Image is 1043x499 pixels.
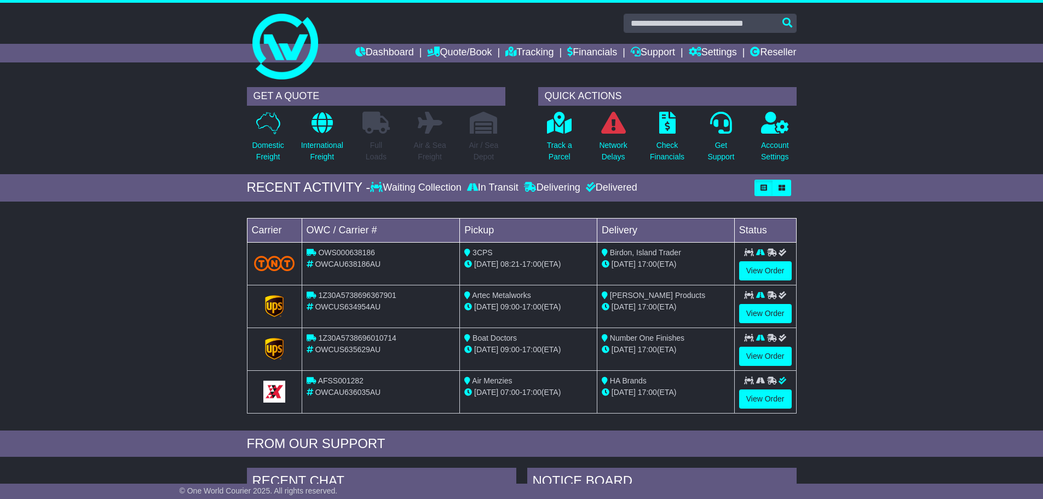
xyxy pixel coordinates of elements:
[610,248,681,257] span: Birdon, Island Trader
[631,44,675,62] a: Support
[464,301,592,313] div: - (ETA)
[638,302,657,311] span: 17:00
[612,345,636,354] span: [DATE]
[638,345,657,354] span: 17:00
[464,344,592,355] div: - (ETA)
[612,388,636,397] span: [DATE]
[460,218,597,242] td: Pickup
[500,388,520,397] span: 07:00
[500,345,520,354] span: 09:00
[739,261,792,280] a: View Order
[265,338,284,360] img: GetCarrierServiceLogo
[472,248,493,257] span: 3CPS
[318,376,364,385] span: AFSS001282
[251,111,284,169] a: DomesticFreight
[505,44,554,62] a: Tracking
[612,260,636,268] span: [DATE]
[612,302,636,311] span: [DATE]
[734,218,796,242] td: Status
[527,468,797,497] div: NOTICE BOARD
[315,260,381,268] span: OWCAU638186AU
[597,218,734,242] td: Delivery
[315,345,381,354] span: OWCUS635629AU
[522,302,541,311] span: 17:00
[739,347,792,366] a: View Order
[472,334,517,342] span: Boat Doctors
[546,111,573,169] a: Track aParcel
[301,140,343,163] p: International Freight
[315,302,381,311] span: OWCUS634954AU
[583,182,637,194] div: Delivered
[567,44,617,62] a: Financials
[638,260,657,268] span: 17:00
[318,248,375,257] span: OWS000638186
[739,304,792,323] a: View Order
[318,291,396,300] span: 1Z30A5738696367901
[474,345,498,354] span: [DATE]
[247,436,797,452] div: FROM OUR SUPPORT
[247,468,516,497] div: RECENT CHAT
[638,388,657,397] span: 17:00
[650,140,684,163] p: Check Financials
[707,140,734,163] p: Get Support
[414,140,446,163] p: Air & Sea Freight
[362,140,390,163] p: Full Loads
[464,182,521,194] div: In Transit
[370,182,464,194] div: Waiting Collection
[599,140,627,163] p: Network Delays
[521,182,583,194] div: Delivering
[427,44,492,62] a: Quote/Book
[474,302,498,311] span: [DATE]
[464,259,592,270] div: - (ETA)
[500,260,520,268] span: 08:21
[263,381,285,403] img: GetCarrierServiceLogo
[602,259,730,270] div: (ETA)
[602,387,730,398] div: (ETA)
[602,344,730,355] div: (ETA)
[265,295,284,317] img: GetCarrierServiceLogo
[247,218,302,242] td: Carrier
[522,388,541,397] span: 17:00
[474,260,498,268] span: [DATE]
[302,218,460,242] td: OWC / Carrier #
[247,87,505,106] div: GET A QUOTE
[474,388,498,397] span: [DATE]
[761,140,789,163] p: Account Settings
[522,260,541,268] span: 17:00
[472,291,531,300] span: Artec Metalworks
[649,111,685,169] a: CheckFinancials
[464,387,592,398] div: - (ETA)
[610,334,684,342] span: Number One Finishes
[610,291,705,300] span: [PERSON_NAME] Products
[180,486,338,495] span: © One World Courier 2025. All rights reserved.
[598,111,627,169] a: NetworkDelays
[469,140,499,163] p: Air / Sea Depot
[689,44,737,62] a: Settings
[602,301,730,313] div: (ETA)
[707,111,735,169] a: GetSupport
[739,389,792,409] a: View Order
[254,256,295,271] img: TNT_Domestic.png
[610,376,647,385] span: HA Brands
[247,180,371,196] div: RECENT ACTIVITY -
[547,140,572,163] p: Track a Parcel
[301,111,344,169] a: InternationalFreight
[355,44,414,62] a: Dashboard
[522,345,541,354] span: 17:00
[472,376,512,385] span: Air Menzies
[760,111,790,169] a: AccountSettings
[750,44,796,62] a: Reseller
[500,302,520,311] span: 09:00
[252,140,284,163] p: Domestic Freight
[538,87,797,106] div: QUICK ACTIONS
[315,388,381,397] span: OWCAU636035AU
[318,334,396,342] span: 1Z30A5738696010714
